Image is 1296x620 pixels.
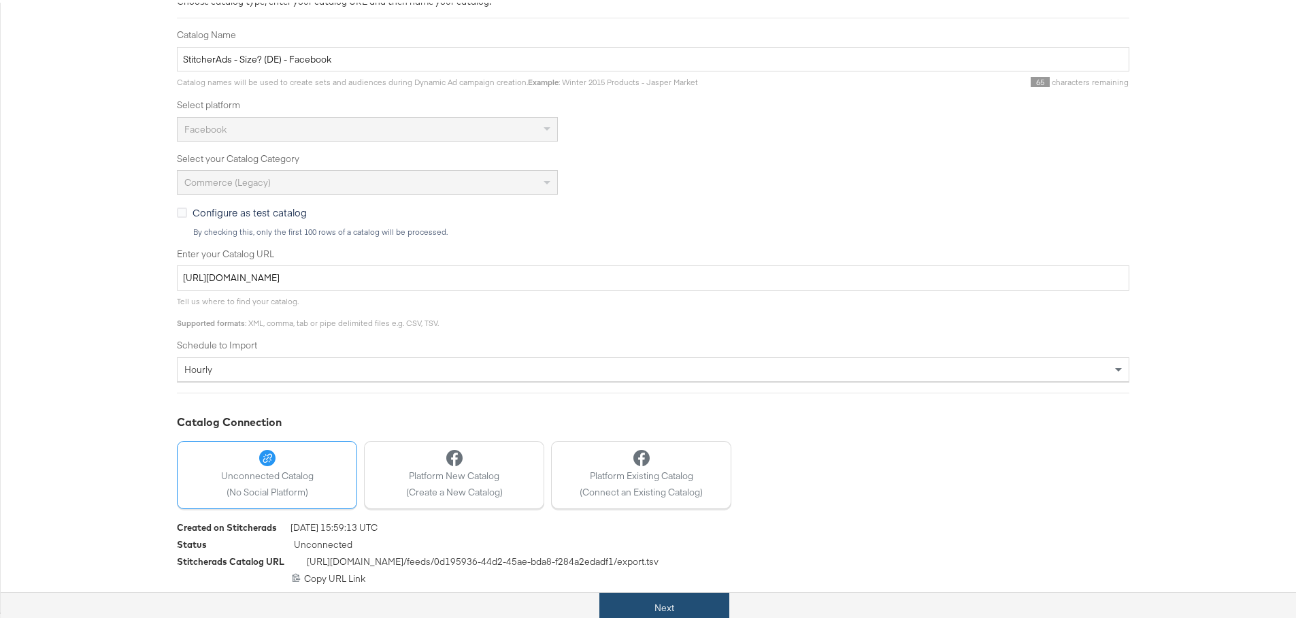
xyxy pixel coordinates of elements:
span: Unconnected [294,536,352,553]
span: [DATE] 15:59:13 UTC [290,519,378,536]
span: Platform New Catalog [406,467,503,480]
span: Unconnected Catalog [221,467,314,480]
span: Catalog names will be used to create sets and audiences during Dynamic Ad campaign creation. : Wi... [177,74,698,84]
label: Select your Catalog Category [177,150,1129,163]
div: By checking this, only the first 100 rows of a catalog will be processed. [193,225,1129,234]
span: Facebook [184,120,227,133]
label: Select platform [177,96,1129,109]
input: Enter Catalog URL, e.g. http://www.example.com/products.xml [177,263,1129,288]
input: Name your catalog e.g. My Dynamic Product Catalog [177,44,1129,69]
label: Enter your Catalog URL [177,245,1129,258]
button: Platform Existing Catalog(Connect an Existing Catalog) [551,438,731,506]
span: [URL][DOMAIN_NAME] /feeds/ 0d195936-44d2-45ae-bda8-f284a2edadf1 /export.tsv [307,553,659,570]
strong: Supported formats [177,315,245,325]
span: (Connect an Existing Catalog) [580,483,703,496]
span: (Create a New Catalog) [406,483,503,496]
span: Commerce (Legacy) [184,174,271,186]
span: Platform Existing Catalog [580,467,703,480]
div: Catalog Connection [177,412,1129,427]
strong: Example [528,74,559,84]
label: Catalog Name [177,26,1129,39]
div: Copy URL Link [177,570,1129,583]
span: (No Social Platform) [221,483,314,496]
button: Platform New Catalog(Create a New Catalog) [364,438,544,506]
label: Schedule to Import [177,336,1129,349]
button: Unconnected Catalog(No Social Platform) [177,438,357,506]
span: Configure as test catalog [193,203,307,216]
span: hourly [184,361,212,373]
div: Stitcherads Catalog URL [177,553,284,566]
div: Created on Stitcherads [177,519,277,532]
div: characters remaining [698,74,1129,85]
span: 65 [1031,74,1050,84]
div: Status [177,536,207,549]
span: Tell us where to find your catalog. : XML, comma, tab or pipe delimited files e.g. CSV, TSV. [177,293,439,325]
